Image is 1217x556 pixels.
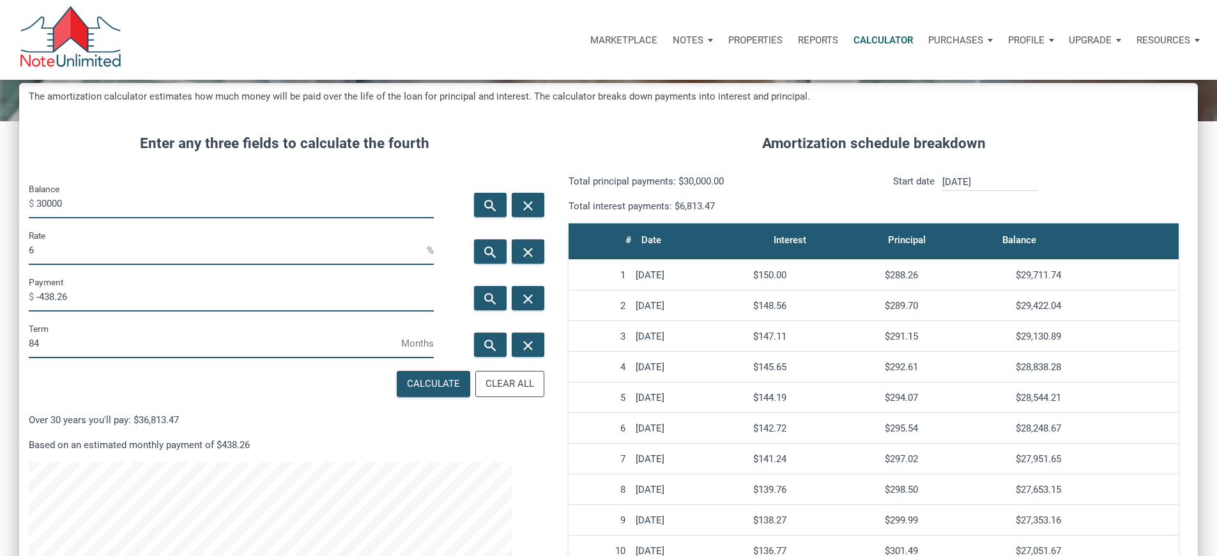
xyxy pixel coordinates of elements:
div: $292.61 [885,361,1006,373]
button: Notes [665,21,721,59]
p: Reports [798,34,838,46]
p: Notes [673,34,703,46]
div: $298.50 [885,484,1006,495]
div: [DATE] [636,453,743,465]
div: $141.24 [753,453,874,465]
p: Based on an estimated monthly payment of $438.26 [29,437,540,453]
button: search [474,286,507,310]
p: Profile [1008,34,1045,46]
button: Clear All [475,371,544,397]
label: Payment [29,274,63,290]
button: Resources [1129,21,1207,59]
button: search [474,333,507,357]
h4: Amortization schedule breakdown [559,133,1188,154]
label: Balance [29,181,59,197]
div: $28,838.28 [1016,361,1174,373]
i: search [482,290,498,306]
p: Resources [1137,34,1190,46]
label: Term [29,321,49,336]
p: Marketplace [590,34,657,46]
button: close [512,333,544,357]
div: [DATE] [636,392,743,403]
div: $150.00 [753,269,874,281]
div: $29,130.89 [1016,331,1174,342]
button: Marketplace [583,21,665,59]
button: Reports [790,21,846,59]
a: Upgrade [1061,21,1129,59]
div: $29,711.74 [1016,269,1174,281]
div: $288.26 [885,269,1006,281]
p: Upgrade [1069,34,1112,46]
p: Calculator [853,34,913,46]
i: close [521,197,536,213]
button: search [474,239,507,264]
p: Over 30 years you'll pay: $36,813.47 [29,412,540,428]
div: 6 [574,423,625,434]
img: NoteUnlimited [19,6,122,73]
i: close [521,244,536,260]
div: 1 [574,269,625,281]
a: Calculator [846,21,921,59]
a: Properties [721,21,790,59]
div: [DATE] [636,515,743,526]
div: Clear All [486,377,534,391]
div: $27,653.15 [1016,484,1174,495]
div: 3 [574,331,625,342]
p: Start date [893,174,935,214]
div: $297.02 [885,453,1006,465]
div: [DATE] [636,484,743,495]
p: Properties [728,34,783,46]
span: $ [29,193,36,214]
div: $147.11 [753,331,874,342]
p: Total interest payments: $6,813.47 [569,199,864,214]
i: close [521,337,536,353]
div: [DATE] [636,269,743,281]
div: $148.56 [753,300,874,312]
div: $294.07 [885,392,1006,403]
div: [DATE] [636,361,743,373]
i: close [521,290,536,306]
div: 7 [574,453,625,465]
div: $27,353.16 [1016,515,1174,526]
div: [DATE] [636,423,743,434]
div: Balance [1002,231,1036,249]
div: $27,951.65 [1016,453,1174,465]
p: Purchases [928,34,983,46]
div: Interest [774,231,806,249]
button: Profile [1000,21,1062,59]
div: $299.99 [885,515,1006,526]
button: close [512,286,544,310]
div: $289.70 [885,300,1006,312]
div: [DATE] [636,331,743,342]
div: $28,544.21 [1016,392,1174,403]
i: search [482,244,498,260]
i: search [482,337,498,353]
span: $ [29,287,36,307]
div: Calculate [407,377,460,391]
button: search [474,193,507,217]
div: 8 [574,484,625,495]
h5: The amortization calculator estimates how much money will be paid over the life of the loan for p... [29,89,1188,104]
div: Principal [888,231,926,249]
button: Calculate [397,371,470,397]
div: $295.54 [885,423,1006,434]
i: search [482,197,498,213]
input: Rate [29,236,427,265]
div: [DATE] [636,300,743,312]
div: $28,248.67 [1016,423,1174,434]
div: $145.65 [753,361,874,373]
div: Date [641,231,661,249]
div: $138.27 [753,515,874,526]
div: $291.15 [885,331,1006,342]
input: Balance [36,190,434,218]
div: 4 [574,361,625,373]
label: Rate [29,228,45,243]
input: Payment [36,283,434,312]
input: Term [29,329,401,358]
div: $144.19 [753,392,874,403]
h4: Enter any three fields to calculate the fourth [29,133,540,154]
button: close [512,193,544,217]
div: $139.76 [753,484,874,495]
